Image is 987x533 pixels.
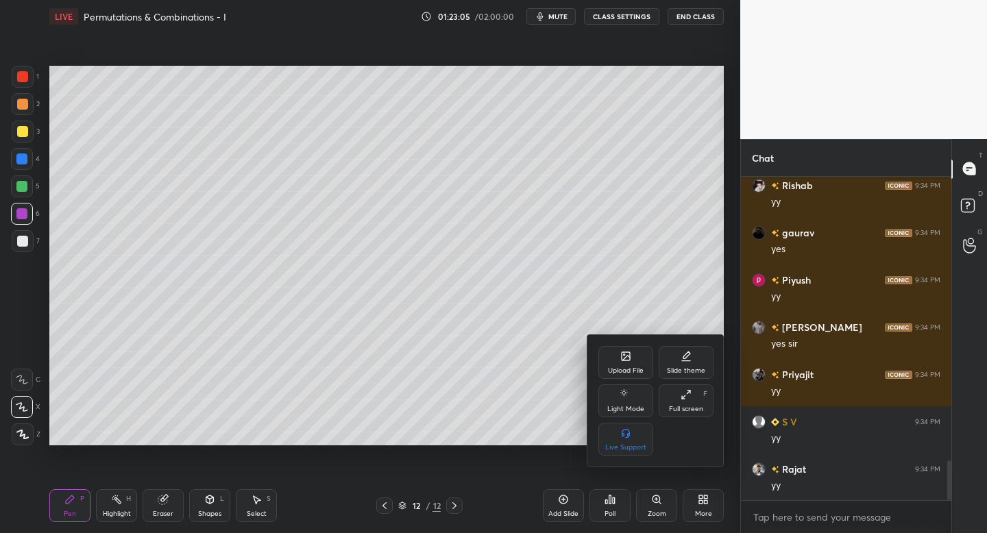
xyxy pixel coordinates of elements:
div: Light Mode [607,406,644,412]
div: Upload File [608,367,644,374]
div: F [703,391,707,397]
div: Live Support [605,444,646,451]
div: Slide theme [667,367,705,374]
div: Full screen [669,406,703,412]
